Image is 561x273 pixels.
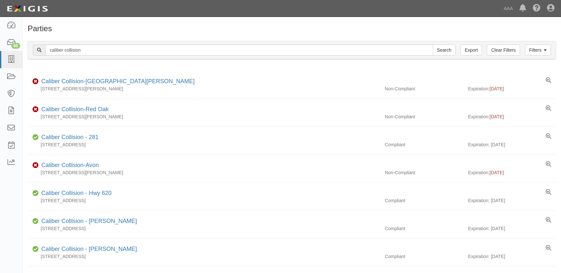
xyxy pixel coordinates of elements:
[28,253,380,260] div: [STREET_ADDRESS]
[33,219,39,224] i: Compliant
[33,107,39,112] i: Non-Compliant
[380,85,468,92] div: Non-Compliant
[33,163,39,168] i: Non-Compliant
[39,217,137,226] div: Caliber Collision - Katy
[468,169,556,176] div: Expiration:
[33,135,39,140] i: Compliant
[41,134,99,140] a: Caliber Collision - 281
[380,197,468,204] div: Compliant
[468,225,556,232] div: Expiration: [DATE]
[39,189,112,198] div: Caliber Collision - Hwy 620
[5,3,50,15] img: logo-5460c22ac91f19d4615b14bd174203de0afe785f0fc80cf4dbbc73dc1793850b.png
[28,225,380,232] div: [STREET_ADDRESS]
[546,189,551,196] a: View results summary
[468,85,556,92] div: Expiration:
[546,105,551,112] a: View results summary
[39,245,137,253] div: Caliber Collision - Kyle
[46,45,433,56] input: Search
[28,169,380,176] div: [STREET_ADDRESS][PERSON_NAME]
[33,79,39,84] i: Non-Compliant
[41,106,109,112] a: Caliber Collision-Red Oak
[525,45,551,56] a: Filters
[39,77,194,86] div: Caliber Collision-Mt Vernon
[546,245,551,252] a: View results summary
[11,43,20,49] div: 65
[28,113,380,120] div: [STREET_ADDRESS][PERSON_NAME]
[546,77,551,84] a: View results summary
[380,169,468,176] div: Non-Compliant
[28,141,380,148] div: [STREET_ADDRESS]
[41,190,112,196] a: Caliber Collision - Hwy 620
[468,113,556,120] div: Expiration:
[41,218,137,224] a: Caliber Collision - [PERSON_NAME]
[433,45,456,56] input: Search
[489,86,504,91] span: [DATE]
[501,2,516,15] a: AAA
[546,133,551,140] a: View results summary
[39,105,109,114] div: Caliber Collision-Red Oak
[468,197,556,204] div: Expiration: [DATE]
[39,161,99,170] div: Caliber Collision-Avon
[380,253,468,260] div: Compliant
[489,170,504,175] span: [DATE]
[546,161,551,168] a: View results summary
[461,45,482,56] a: Export
[380,225,468,232] div: Compliant
[380,113,468,120] div: Non-Compliant
[28,197,380,204] div: [STREET_ADDRESS]
[41,246,137,252] a: Caliber Collision - [PERSON_NAME]
[468,253,556,260] div: Expiration: [DATE]
[41,162,99,168] a: Caliber Collision-Avon
[380,141,468,148] div: Compliant
[489,114,504,119] span: [DATE]
[39,133,99,142] div: Caliber Collision - 281
[33,247,39,252] i: Compliant
[33,191,39,196] i: Compliant
[28,24,556,33] h1: Parties
[468,141,556,148] div: Expiration: [DATE]
[487,45,520,56] a: Clear Filters
[533,5,541,12] i: Help Center - Complianz
[546,217,551,224] a: View results summary
[28,85,380,92] div: [STREET_ADDRESS][PERSON_NAME]
[41,78,194,84] a: Caliber Collision-[GEOGRAPHIC_DATA][PERSON_NAME]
